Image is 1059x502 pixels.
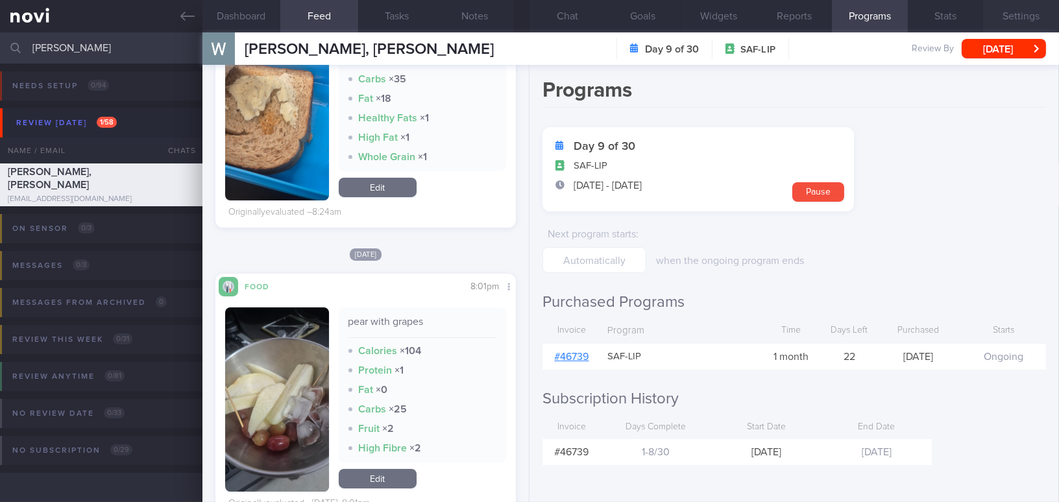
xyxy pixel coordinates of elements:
strong: Fat [359,93,374,104]
strong: × 104 [400,346,422,356]
strong: Day 9 of 30 [645,43,699,56]
strong: × 1 [401,132,410,143]
div: End Date [822,415,932,440]
span: [DATE] [862,447,892,457]
div: Days Complete [601,415,711,440]
p: when the ongoing program ends [656,254,867,267]
span: SAF-LIP [607,351,641,363]
span: 0 / 81 [104,370,125,381]
strong: × 0 [376,385,388,395]
div: Start Date [711,415,822,440]
h1: Programs [542,78,1046,108]
h2: Subscription History [542,389,1046,409]
h2: Purchased Programs [542,293,1046,312]
strong: Calories [359,346,398,356]
strong: × 2 [410,443,422,453]
div: Days Left [823,318,875,343]
span: 1 / 58 [97,117,117,128]
span: 0 / 94 [88,80,109,91]
div: Review this week [9,331,136,348]
span: [DATE] - [DATE] [574,179,642,192]
div: Starts [961,318,1046,343]
div: 22 [823,344,875,370]
strong: × 1 [395,365,404,376]
div: pear with grapes [348,315,497,338]
button: [DATE] [962,39,1046,58]
div: Food [238,280,290,291]
span: [PERSON_NAME], [PERSON_NAME] [8,167,91,190]
div: 1-8 / 30 [601,439,711,465]
div: 1 month [759,344,823,370]
img: pear with grapes [225,307,329,492]
strong: × 25 [389,404,408,414]
strong: Fat [359,385,374,395]
div: [DATE] [875,344,960,370]
div: Invoice [542,318,601,343]
strong: Healthy Fats [359,113,418,123]
div: Messages [9,257,93,274]
strong: × 35 [389,74,407,84]
span: SAF-LIP [574,160,607,173]
strong: Day 9 of 30 [574,140,635,153]
strong: Whole Grain [359,152,416,162]
strong: High Fat [359,132,398,143]
div: Chats [151,137,202,163]
span: [PERSON_NAME], [PERSON_NAME] [245,42,494,57]
a: Edit [339,469,417,488]
strong: × 1 [419,152,428,162]
strong: × 18 [376,93,392,104]
input: Automatically [542,247,646,273]
div: Time [759,318,823,343]
span: 0 / 31 [113,333,132,344]
div: Review anytime [9,368,128,385]
strong: Protein [359,365,393,376]
strong: High Fibre [359,443,408,453]
div: Needs setup [9,77,112,95]
div: No review date [9,405,128,422]
div: On sensor [9,220,98,237]
strong: Carbs [359,404,387,414]
div: [EMAIL_ADDRESS][DOMAIN_NAME] [8,195,195,204]
span: 0 / 3 [78,222,95,233]
div: Messages from Archived [9,294,170,311]
span: [DATE] [350,248,382,261]
span: 0 [156,296,167,307]
div: Purchased [875,318,960,343]
span: SAF-LIP [740,43,775,56]
span: 0 / 33 [104,407,125,418]
span: [DATE] [751,447,781,457]
div: Review [DATE] [13,114,120,132]
strong: × 2 [383,424,395,434]
div: # 46739 [542,439,601,465]
strong: Carbs [359,74,387,84]
a: Edit [339,178,417,197]
div: Invoice [542,415,601,440]
button: Pause [792,182,844,202]
div: Ongoing [961,344,1046,370]
strong: × 1 [420,113,430,123]
strong: Fruit [359,424,380,434]
span: Review By [912,43,954,55]
div: Program [601,318,759,344]
span: 0 / 3 [73,259,90,270]
span: 0 / 29 [110,444,132,455]
label: Next program starts : [548,228,641,241]
span: 8:01pm [470,282,499,291]
a: #46739 [555,352,589,362]
div: Originally evaluated – 8:24am [228,207,341,219]
div: No subscription [9,442,136,459]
